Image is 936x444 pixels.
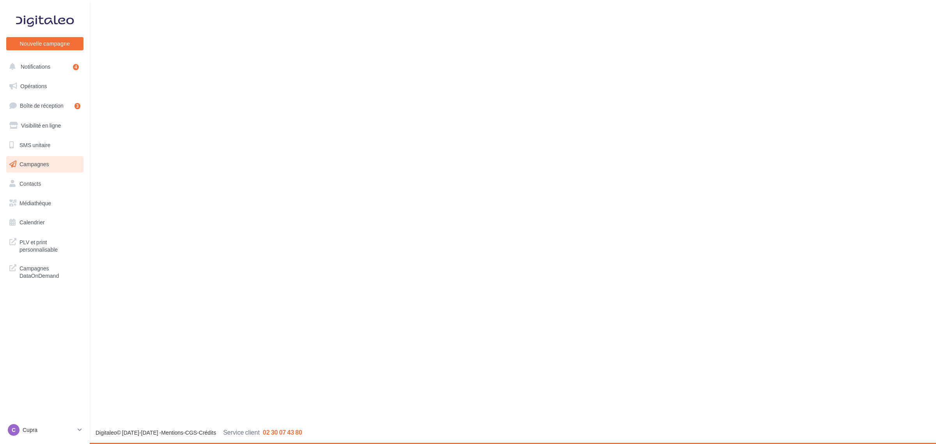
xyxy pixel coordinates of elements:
[5,156,85,172] a: Campagnes
[96,429,117,436] a: Digitaleo
[19,141,50,148] span: SMS unitaire
[5,78,85,94] a: Opérations
[5,137,85,153] a: SMS unitaire
[6,423,83,437] a: C Cupra
[223,428,260,436] span: Service client
[5,117,85,134] a: Visibilité en ligne
[5,59,82,75] button: Notifications 4
[19,237,80,254] span: PLV et print personnalisable
[73,64,79,70] div: 4
[74,103,80,109] div: 3
[5,214,85,231] a: Calendrier
[5,234,85,257] a: PLV et print personnalisable
[199,429,216,436] a: Crédits
[161,429,183,436] a: Mentions
[12,426,16,434] span: C
[19,200,51,206] span: Médiathèque
[20,102,64,109] span: Boîte de réception
[21,122,61,129] span: Visibilité en ligne
[5,176,85,192] a: Contacts
[19,180,41,187] span: Contacts
[23,426,74,434] p: Cupra
[20,83,47,89] span: Opérations
[96,429,302,436] span: © [DATE]-[DATE] - - -
[5,195,85,211] a: Médiathèque
[19,263,80,280] span: Campagnes DataOnDemand
[6,37,83,50] button: Nouvelle campagne
[5,260,85,283] a: Campagnes DataOnDemand
[185,429,197,436] a: CGS
[263,428,302,436] span: 02 30 07 43 80
[21,63,50,70] span: Notifications
[5,97,85,114] a: Boîte de réception3
[19,161,49,167] span: Campagnes
[19,219,45,226] span: Calendrier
